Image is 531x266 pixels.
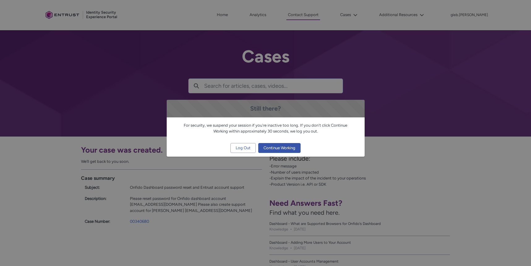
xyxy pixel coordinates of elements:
[230,143,256,153] button: Log Out
[184,123,347,134] span: For security, we suspend your session if you're inactive too long. If you don't click Continue Wo...
[258,143,301,153] button: Continue Working
[250,105,281,112] span: Still there?
[421,123,531,266] iframe: Qualified Messenger
[236,143,251,153] span: Log Out
[263,143,295,153] span: Continue Working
